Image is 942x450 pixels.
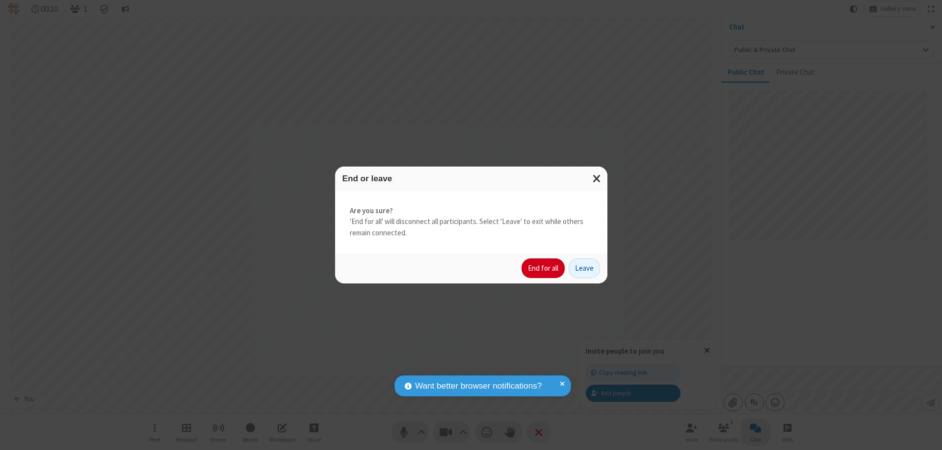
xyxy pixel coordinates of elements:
span: Want better browser notifications? [415,380,542,393]
button: Close modal [587,167,607,191]
strong: Are you sure? [350,205,593,217]
div: 'End for all' will disconnect all participants. Select 'Leave' to exit while others remain connec... [335,191,607,253]
button: Leave [569,258,600,278]
h3: End or leave [342,174,600,183]
button: End for all [522,258,565,278]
